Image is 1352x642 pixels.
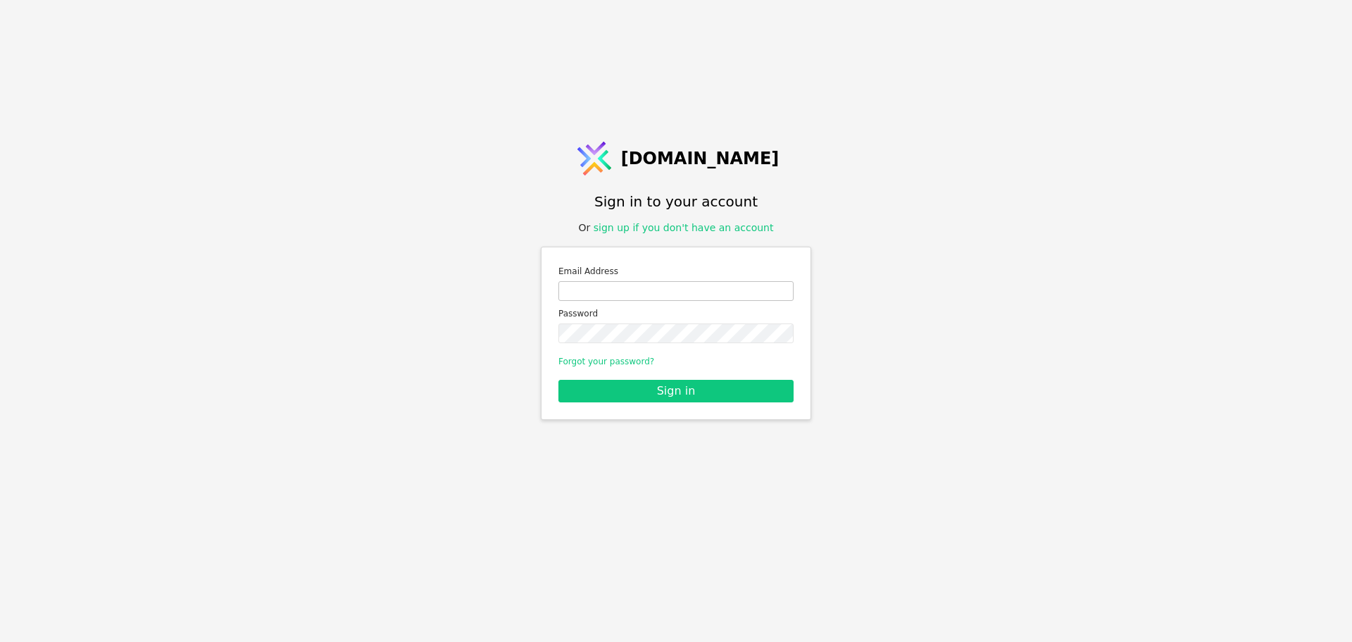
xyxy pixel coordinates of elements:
div: Or [579,221,774,235]
span: [DOMAIN_NAME] [621,146,780,171]
input: Email address [558,281,794,301]
h1: Sign in to your account [594,191,758,212]
a: sign up if you don't have an account [594,222,774,233]
a: [DOMAIN_NAME] [573,137,780,180]
label: Password [558,307,794,321]
a: Forgot your password? [558,357,654,366]
input: Password [558,323,794,343]
button: Sign in [558,380,794,402]
label: Email Address [558,264,794,278]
